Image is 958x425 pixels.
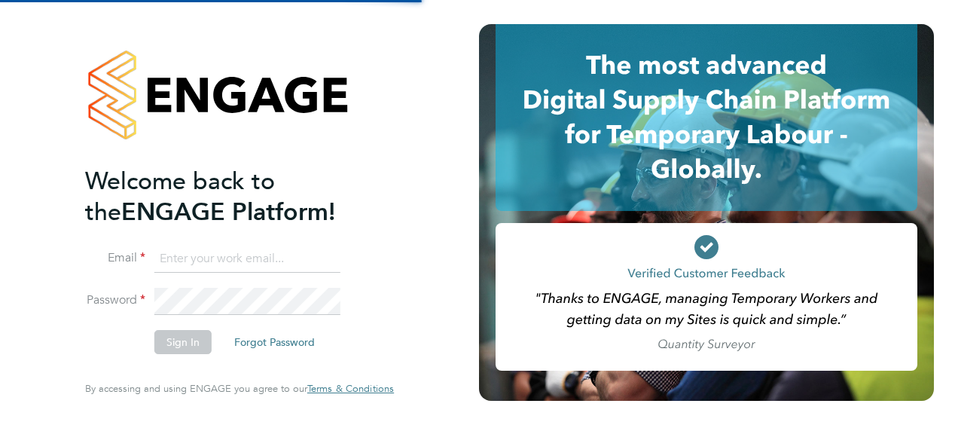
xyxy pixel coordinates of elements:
button: Forgot Password [222,330,327,354]
span: Terms & Conditions [307,382,394,395]
h2: ENGAGE Platform! [85,166,379,228]
span: By accessing and using ENGAGE you agree to our [85,382,394,395]
button: Sign In [154,330,212,354]
input: Enter your work email... [154,246,340,273]
label: Password [85,292,145,308]
a: Terms & Conditions [307,383,394,395]
label: Email [85,250,145,266]
span: Welcome back to the [85,167,275,227]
